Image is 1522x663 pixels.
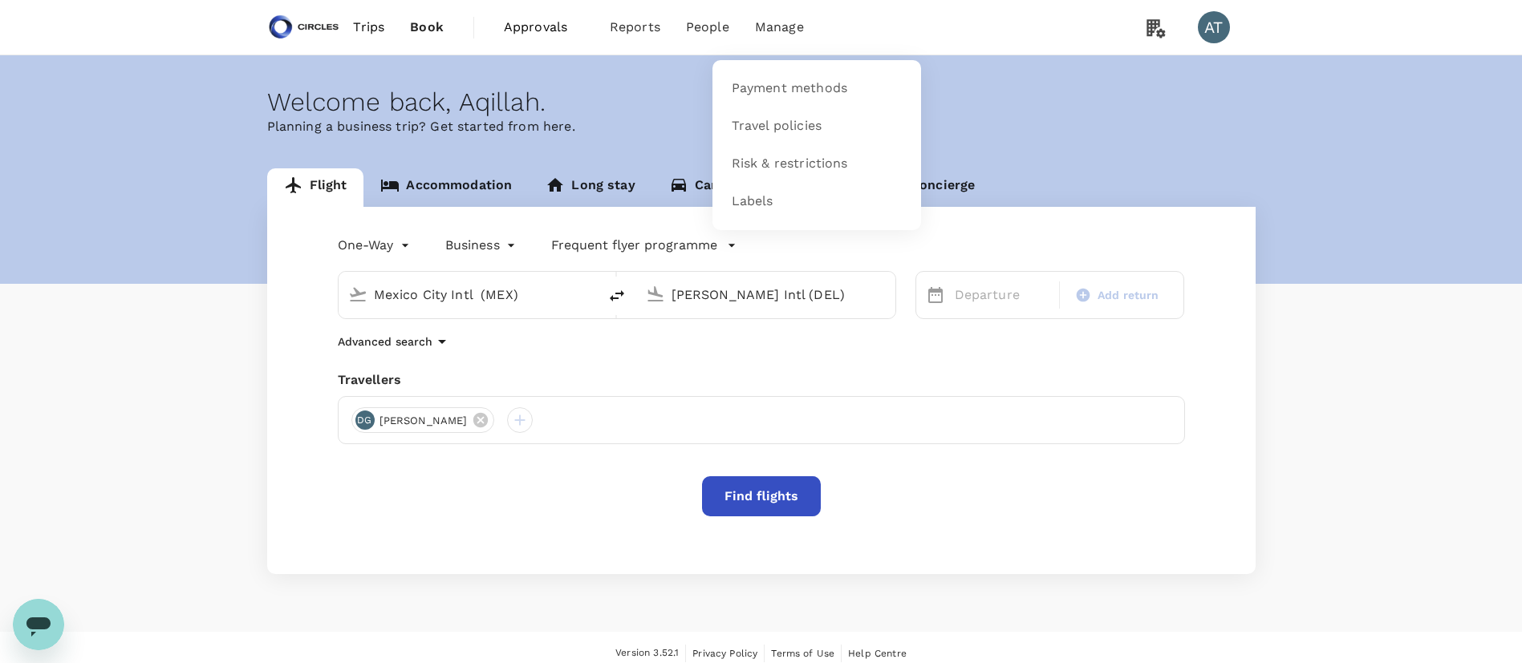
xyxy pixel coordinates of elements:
button: Find flights [702,476,821,516]
span: Risk & restrictions [732,155,848,173]
a: Travel policies [722,107,911,145]
button: delete [598,277,636,315]
p: Frequent flyer programme [551,236,717,255]
div: One-Way [338,232,413,258]
span: Trips [353,18,384,37]
a: Car rental [652,168,777,207]
div: DG [355,410,375,430]
a: Payment methods [722,70,911,107]
div: AT [1198,11,1230,43]
a: Privacy Policy [692,645,757,662]
span: Reports [610,18,660,37]
button: Advanced search [338,332,452,351]
span: Book [410,18,444,37]
a: Accommodation [363,168,529,207]
span: [PERSON_NAME] [370,413,477,429]
span: Approvals [504,18,584,37]
span: Add return [1098,287,1159,304]
a: Long stay [529,168,651,207]
button: Open [586,293,590,296]
span: Version 3.52.1 [615,645,679,661]
span: People [686,18,729,37]
input: Going to [672,282,862,307]
span: Payment methods [732,79,847,98]
a: Help Centre [848,645,907,662]
div: Business [445,232,519,258]
input: Depart from [374,282,564,307]
span: Labels [732,192,773,211]
p: Planning a business trip? Get started from here. [267,117,1256,136]
div: DG[PERSON_NAME] [351,407,495,433]
span: Manage [755,18,804,37]
span: Terms of Use [771,648,834,659]
p: Advanced search [338,334,432,350]
div: Travellers [338,370,1185,390]
span: Privacy Policy [692,648,757,659]
span: Help Centre [848,648,907,659]
a: Terms of Use [771,645,834,662]
a: Concierge [868,168,992,207]
img: Circles [267,10,341,45]
div: Welcome back , Aqillah . [267,87,1256,117]
button: Open [884,293,887,296]
a: Labels [722,183,911,220]
span: Travel policies [732,117,822,135]
p: Departure [955,285,1049,305]
button: Frequent flyer programme [551,236,737,255]
a: Flight [267,168,364,207]
iframe: Button to launch messaging window [13,599,64,650]
a: Risk & restrictions [722,145,911,183]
